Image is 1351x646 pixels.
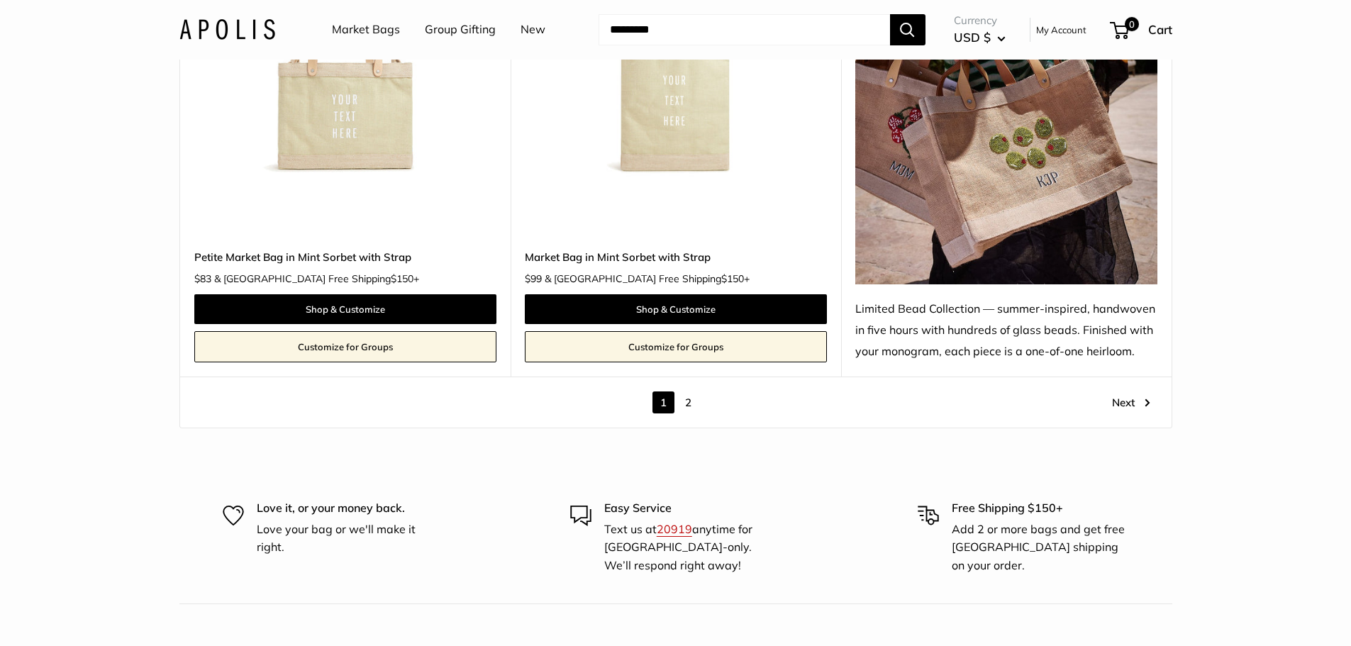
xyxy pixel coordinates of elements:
span: USD $ [954,30,991,45]
a: 0 Cart [1111,18,1172,41]
p: Love your bag or we'll make it right. [257,520,434,557]
p: Love it, or your money back. [257,499,434,518]
img: Apolis [179,19,275,40]
p: Easy Service [604,499,782,518]
a: Market Bag in Mint Sorbet with Strap [525,249,827,265]
a: Customize for Groups [525,331,827,362]
a: Customize for Groups [194,331,496,362]
input: Search... [599,14,890,45]
a: 2 [677,391,699,413]
span: Cart [1148,22,1172,37]
span: 1 [652,391,674,413]
a: Group Gifting [425,19,496,40]
span: & [GEOGRAPHIC_DATA] Free Shipping + [214,274,419,284]
a: New [521,19,545,40]
a: Petite Market Bag in Mint Sorbet with Strap [194,249,496,265]
a: Shop & Customize [194,294,496,324]
p: Add 2 or more bags and get free [GEOGRAPHIC_DATA] shipping on your order. [952,520,1129,575]
span: $150 [391,272,413,285]
p: Text us at anytime for [GEOGRAPHIC_DATA]-only. We’ll respond right away! [604,520,782,575]
a: Market Bags [332,19,400,40]
a: 20919 [657,522,692,536]
p: Free Shipping $150+ [952,499,1129,518]
a: Shop & Customize [525,294,827,324]
span: 0 [1124,17,1138,31]
span: Currency [954,11,1006,30]
span: $150 [721,272,744,285]
a: My Account [1036,21,1086,38]
span: $83 [194,272,211,285]
span: $99 [525,272,542,285]
button: USD $ [954,26,1006,49]
a: Next [1112,391,1150,413]
span: & [GEOGRAPHIC_DATA] Free Shipping + [545,274,750,284]
button: Search [890,14,925,45]
div: Limited Bead Collection — summer-inspired, handwoven in five hours with hundreds of glass beads. ... [855,299,1157,362]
